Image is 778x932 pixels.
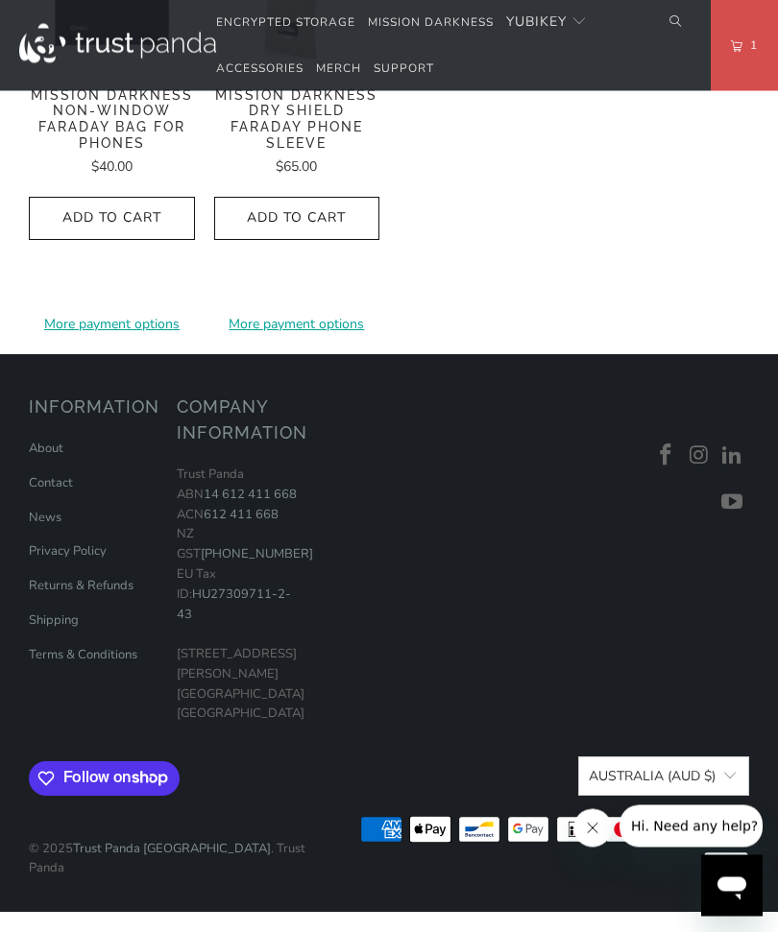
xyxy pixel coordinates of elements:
[201,546,313,563] a: [PHONE_NUMBER]
[177,466,305,725] p: Trust Panda ABN ACN NZ GST EU Tax ID: [STREET_ADDRESS][PERSON_NAME] [GEOGRAPHIC_DATA] [GEOGRAPHIC...
[685,444,714,469] a: Trust Panda Australia on Instagram
[701,855,763,917] iframe: Button to launch messaging window
[368,14,494,30] span: Mission Darkness
[620,805,763,848] iframe: Message from company
[29,441,63,458] a: About
[374,60,434,76] span: Support
[214,315,379,336] a: More payment options
[216,60,304,76] span: Accessories
[316,46,361,91] a: Merch
[29,510,61,527] a: News
[578,757,749,797] button: Australia (AUD $)
[177,586,291,624] a: HU27309711-2-43
[73,841,271,858] a: Trust Panda [GEOGRAPHIC_DATA]
[29,88,194,153] span: Mission Darkness Non-Window Faraday Bag for Phones
[29,88,194,179] a: Mission Darkness Non-Window Faraday Bag for Phones $40.00
[216,14,355,30] span: Encrypted Storage
[29,821,330,880] p: © 2025 . Trust Panda
[49,211,174,227] span: Add to Cart
[29,647,137,664] a: Terms & Conditions
[234,211,359,227] span: Add to Cart
[652,444,681,469] a: Trust Panda Australia on Facebook
[276,158,317,177] span: $65.00
[573,809,612,848] iframe: Close message
[204,487,297,504] a: 14 612 411 668
[718,444,747,469] a: Trust Panda Australia on LinkedIn
[214,88,379,179] a: Mission Darkness Dry Shield Faraday Phone Sleeve $65.00
[29,578,134,595] a: Returns & Refunds
[29,475,73,492] a: Contact
[506,12,567,31] span: YubiKey
[216,46,304,91] a: Accessories
[29,315,194,336] a: More payment options
[204,507,279,524] a: 612 411 668
[316,60,361,76] span: Merch
[214,88,379,153] span: Mission Darkness Dry Shield Faraday Phone Sleeve
[29,198,194,241] button: Add to Cart
[214,198,379,241] button: Add to Cart
[91,158,133,177] span: $40.00
[742,35,758,56] span: 1
[374,46,434,91] a: Support
[29,612,79,630] a: Shipping
[718,491,747,516] a: Trust Panda Australia on YouTube
[19,24,216,63] img: Trust Panda Australia
[29,543,107,561] a: Privacy Policy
